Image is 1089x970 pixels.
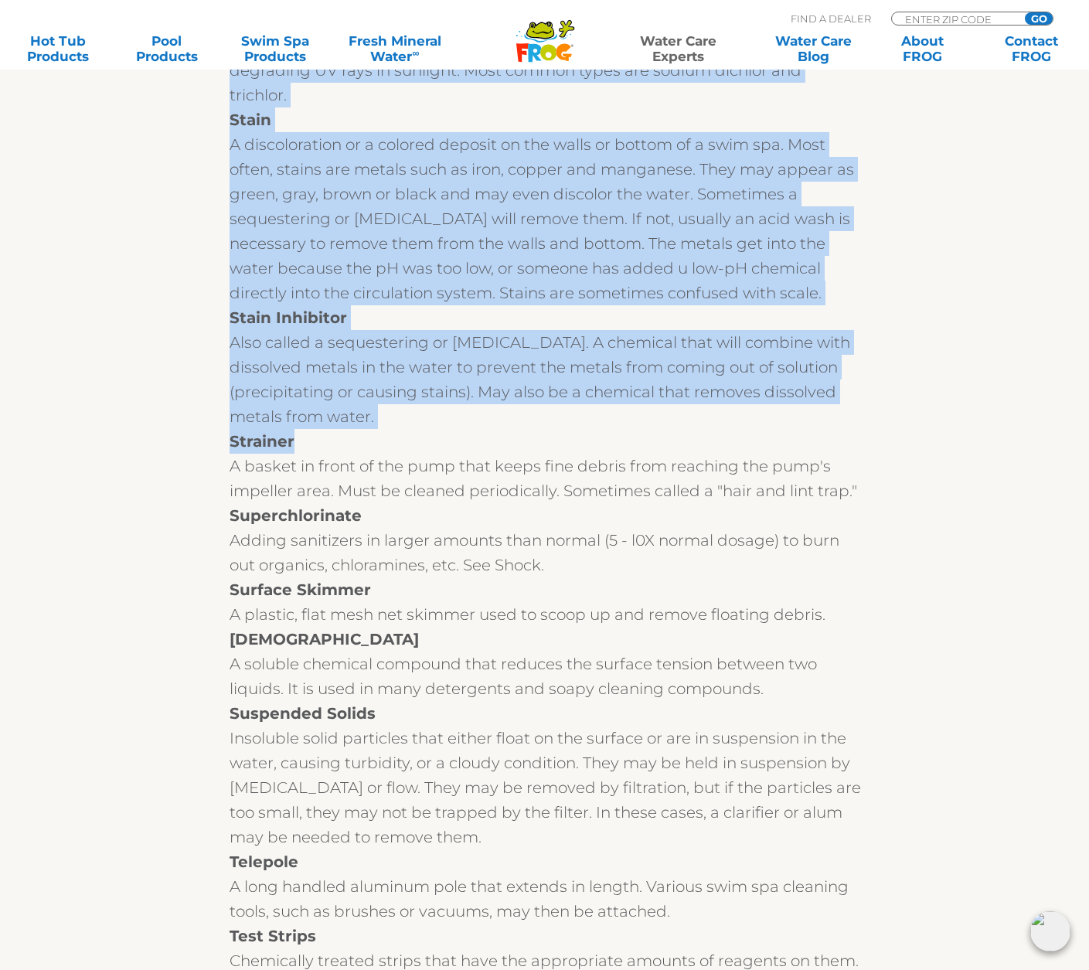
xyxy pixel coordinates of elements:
div: Adding sanitizers in larger amounts than normal (5 - l0X normal dosage) to burn out organics, chl... [230,528,862,577]
strong: Suspended Solids [230,704,376,723]
a: AboutFROG [880,33,965,64]
strong: Surface Skimmer [230,580,371,599]
a: Fresh MineralWater∞ [342,33,448,64]
div: A soluble chemical compound that reduces the surface tension between two liquids. It is used in m... [230,652,862,701]
div: A long handled aluminum pole that extends in length. Various swim spa cleaning tools, such as bru... [230,874,862,924]
div: A basket in front of the pump that keeps fine debris from reaching the pump's impeller area. Must... [230,454,862,503]
input: GO [1025,12,1053,25]
div: Chlorine that contains Cyanuric Acid (CYA) (CYA) to protect chlorine from the degrading UV rays i... [230,33,862,107]
input: Zip Code Form [904,12,1008,26]
a: Swim SpaProducts [233,33,318,64]
a: Hot TubProducts [15,33,100,64]
a: PoolProducts [124,33,209,64]
img: openIcon [1030,911,1070,951]
strong: Stain Inhibitor [230,308,347,327]
strong: Test Strips [230,927,316,945]
strong: Stain [230,111,271,129]
div: Insoluble solid particles that either float on the surface or are in suspension in the water, cau... [230,726,862,849]
a: Water CareExperts [610,33,747,64]
a: Water CareBlog [771,33,856,64]
strong: Strainer [230,432,294,451]
div: A discoloration or a colored deposit on the walls or bottom of a swim spa. Most often, stains are... [230,132,862,305]
p: Find A Dealer [791,12,871,26]
div: A plastic, flat mesh net skimmer used to scoop up and remove floating debris. [230,602,862,627]
a: ContactFROG [989,33,1074,64]
strong: Superchlorinate [230,506,362,525]
sup: ∞ [412,47,419,59]
strong: [DEMOGRAPHIC_DATA] [230,630,419,648]
div: Also called a sequestering or [MEDICAL_DATA]. A chemical that will combine with dissolved metals ... [230,330,862,429]
strong: Telepole [230,853,298,871]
